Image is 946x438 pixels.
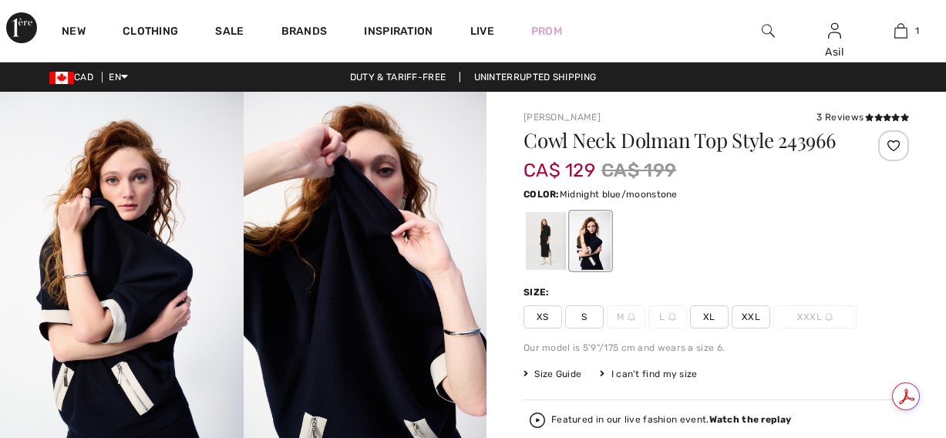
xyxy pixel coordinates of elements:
div: Featured in our live fashion event. [551,415,791,425]
span: M [607,305,645,328]
a: Live [470,23,494,39]
div: 3 Reviews [816,110,909,124]
img: ring-m.svg [628,313,635,321]
div: Asil [802,44,867,60]
span: Midnight blue/moonstone [560,189,678,200]
a: Prom [531,23,562,39]
img: My Bag [894,22,907,40]
div: Midnight blue/moonstone [571,212,611,270]
span: Inspiration [364,25,433,41]
span: CA$ 129 [523,144,595,181]
span: EN [109,72,128,83]
span: Size Guide [523,367,581,381]
div: Our model is 5'9"/175 cm and wears a size 6. [523,341,909,355]
a: [PERSON_NAME] [523,112,601,123]
span: XXXL [773,305,857,328]
a: Sale [215,25,244,41]
strong: Watch the replay [709,414,792,425]
span: S [565,305,604,328]
div: I can't find my size [600,367,697,381]
span: XXL [732,305,770,328]
h1: Cowl Neck Dolman Top Style 243966 [523,130,845,150]
img: Watch the replay [530,413,545,428]
a: Clothing [123,25,178,41]
span: XS [523,305,562,328]
img: search the website [762,22,775,40]
a: Brands [281,25,328,41]
div: Size: [523,285,553,299]
span: CA$ 199 [601,157,676,184]
img: ring-m.svg [825,313,833,321]
span: CAD [49,72,99,83]
span: Color: [523,189,560,200]
a: 1 [868,22,933,40]
img: Canadian Dollar [49,72,74,84]
span: 1 [915,24,919,38]
img: 1ère Avenue [6,12,37,43]
div: Black [526,212,566,270]
span: XL [690,305,729,328]
a: New [62,25,86,41]
a: Sign In [828,23,841,38]
img: ring-m.svg [668,313,676,321]
span: L [648,305,687,328]
img: My Info [828,22,841,40]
